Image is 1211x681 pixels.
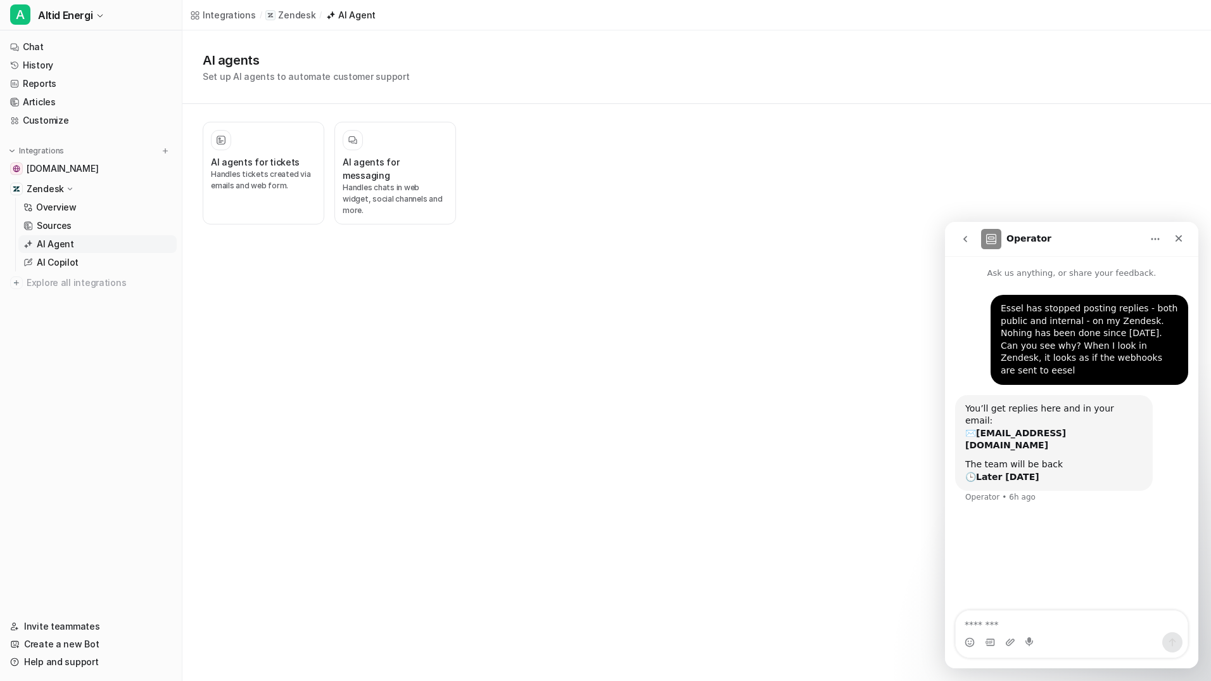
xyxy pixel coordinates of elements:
[36,201,77,214] p: Overview
[326,8,376,22] a: AI Agent
[19,146,64,156] p: Integrations
[211,155,300,169] h3: AI agents for tickets
[27,183,64,195] p: Zendesk
[203,70,409,83] p: Set up AI agents to automate customer support
[27,273,172,293] span: Explore all integrations
[10,4,30,25] span: A
[13,165,20,172] img: altidenergi.dk
[343,182,448,216] p: Handles chats in web widget, social channels and more.
[334,122,456,224] button: AI agents for messagingHandles chats in web widget, social channels and more.
[18,198,177,216] a: Overview
[319,10,322,21] span: /
[260,10,262,21] span: /
[5,145,68,157] button: Integrations
[203,51,409,70] h1: AI agents
[5,160,177,178] a: altidenergi.dk[DOMAIN_NAME]
[945,222,1198,668] iframe: Intercom live chat
[5,274,177,292] a: Explore all integrations
[18,254,177,271] a: AI Copilot
[5,618,177,635] a: Invite teammates
[338,8,376,22] div: AI Agent
[203,8,256,22] div: Integrations
[5,653,177,671] a: Help and support
[18,217,177,235] a: Sources
[5,75,177,93] a: Reports
[190,8,256,22] a: Integrations
[37,238,74,250] p: AI Agent
[5,635,177,653] a: Create a new Bot
[10,276,23,289] img: explore all integrations
[37,219,72,232] p: Sources
[211,169,316,191] p: Handles tickets created via emails and web form.
[8,146,16,155] img: expand menu
[5,56,177,74] a: History
[5,38,177,56] a: Chat
[343,155,448,182] h3: AI agents for messaging
[5,93,177,111] a: Articles
[18,235,177,253] a: AI Agent
[38,6,92,24] span: Altid Energi
[13,185,20,193] img: Zendesk
[5,112,177,129] a: Customize
[265,9,315,22] a: Zendesk
[37,256,79,269] p: AI Copilot
[27,162,98,175] span: [DOMAIN_NAME]
[203,122,324,224] button: AI agents for ticketsHandles tickets created via emails and web form.
[278,9,315,22] p: Zendesk
[161,146,170,155] img: menu_add.svg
